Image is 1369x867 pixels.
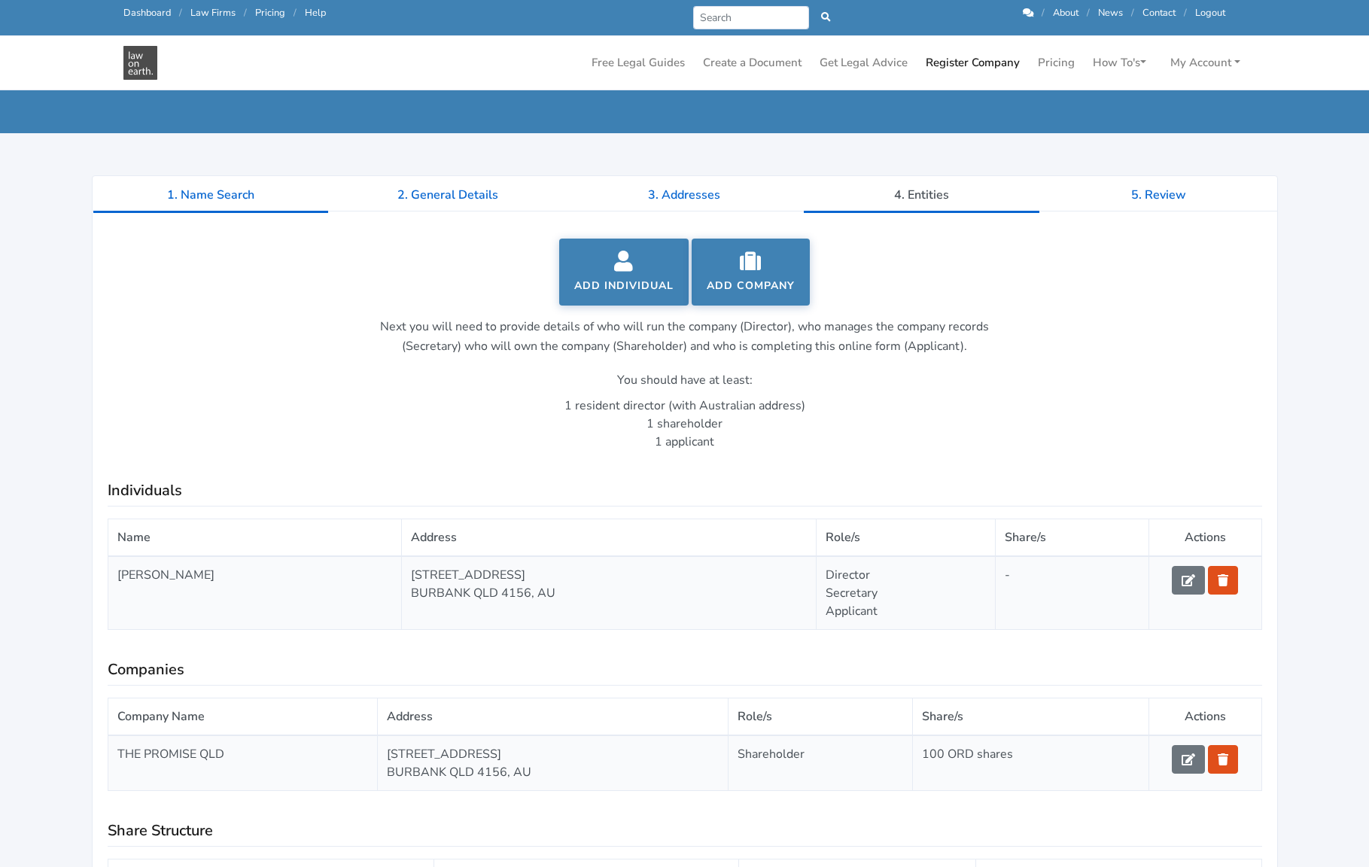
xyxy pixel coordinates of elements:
[1053,6,1078,20] a: About
[826,566,987,584] div: Director
[803,176,1040,214] a: 4. Entities
[1184,6,1187,20] span: /
[816,519,996,556] th: Role/s
[93,176,330,214] a: 1. Name Search
[108,660,1262,679] h3: Companies
[378,735,729,791] td: [STREET_ADDRESS] BURBANK QLD 4156, AU
[378,698,729,735] th: Address
[692,239,810,306] a: Add company
[1131,6,1134,20] span: /
[123,46,157,80] img: Company Registration - Name search
[108,556,402,630] td: [PERSON_NAME]
[922,745,1139,763] div: 100 ORD shares
[108,735,378,791] td: THE PROMISE QLD
[305,6,326,20] a: Help
[1032,48,1081,78] a: Pricing
[1087,48,1152,78] a: How To's
[244,6,247,20] span: /
[1208,566,1238,595] a: Delete
[693,6,810,29] input: Search
[697,48,808,78] a: Create a Document
[1098,6,1123,20] a: News
[255,6,285,20] a: Pricing
[352,371,1017,391] p: You should have at least:
[1172,745,1205,774] a: Edit
[108,698,378,735] th: Company Name
[190,6,236,20] a: Law Firms
[352,397,1017,415] li: 1 resident director (with Australian address)
[586,48,691,78] a: Free Legal Guides
[108,481,1262,500] h3: Individuals
[566,176,803,214] a: 3. Addresses
[814,48,914,78] a: Get Legal Advice
[108,821,1262,840] h3: Share Structure
[1042,6,1045,20] span: /
[352,318,1017,356] p: Next you will need to provide details of who will run the company (Director), who manages the com...
[352,433,1017,451] li: 1 applicant
[826,602,987,620] div: Applicant
[1208,745,1238,774] a: Delete
[402,556,817,630] td: [STREET_ADDRESS] BURBANK QLD 4156, AU
[1148,698,1261,735] th: Actions
[559,239,689,306] a: Add Individual
[329,176,566,214] a: 2. General Details
[294,6,297,20] span: /
[1005,566,1139,584] div: -
[1172,566,1205,595] a: Edit
[912,698,1148,735] th: Share/s
[402,519,817,556] th: Address
[920,48,1026,78] a: Register Company
[826,584,987,602] div: Secretary
[738,745,903,763] div: Shareholder
[123,6,171,20] a: Dashboard
[729,698,913,735] th: Role/s
[1148,519,1261,556] th: Actions
[1040,176,1277,214] a: 5. Review
[1142,6,1176,20] a: Contact
[1195,6,1225,20] a: Logout
[352,415,1017,433] li: 1 shareholder
[1164,48,1246,78] a: My Account
[996,519,1148,556] th: Share/s
[1087,6,1090,20] span: /
[108,519,402,556] th: Name
[179,6,182,20] span: /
